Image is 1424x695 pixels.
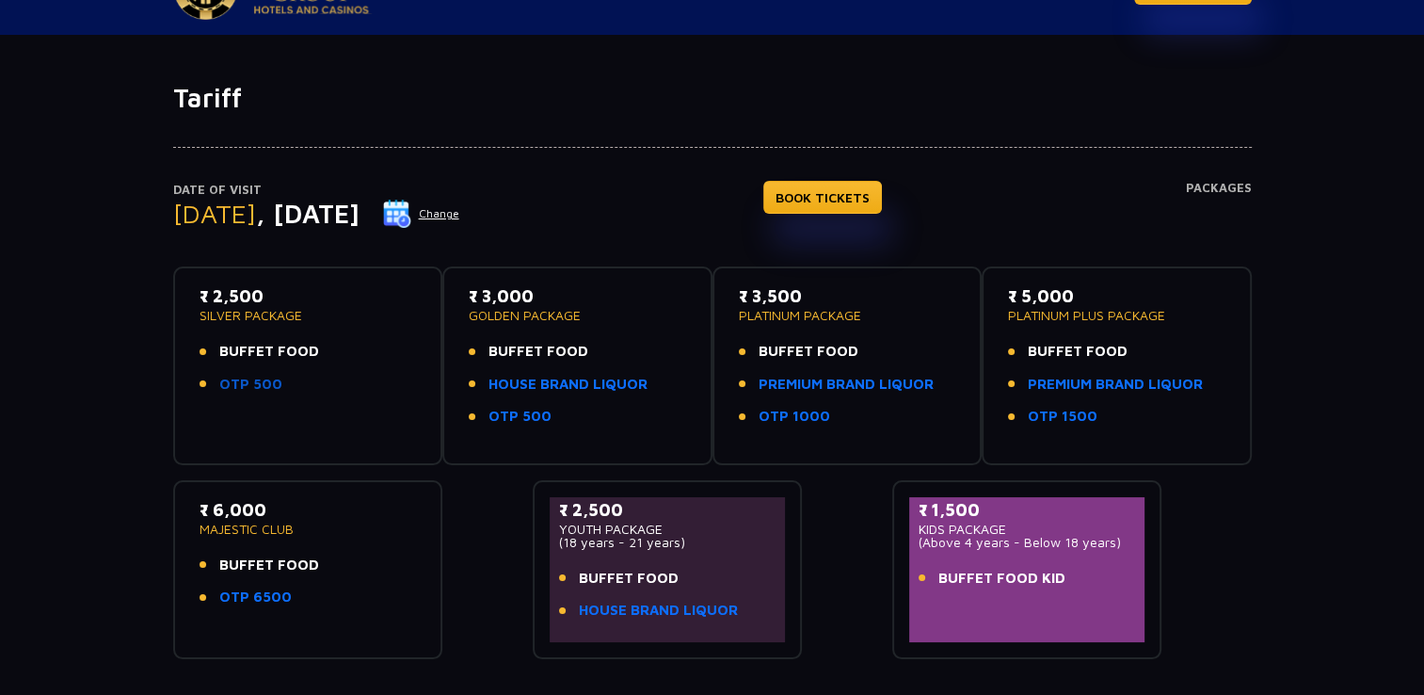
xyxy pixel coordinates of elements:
span: [DATE] [173,198,256,229]
p: ₹ 2,500 [559,497,776,523]
a: OTP 500 [219,374,282,396]
a: OTP 1500 [1028,406,1097,428]
a: PREMIUM BRAND LIQUOR [1028,374,1203,396]
p: ₹ 3,000 [469,283,686,309]
span: BUFFET FOOD KID [938,568,1065,590]
a: OTP 500 [488,406,552,428]
p: PLATINUM PACKAGE [739,309,956,322]
span: BUFFET FOOD [219,341,319,363]
button: Change [382,199,460,229]
p: ₹ 5,000 [1008,283,1225,309]
span: BUFFET FOOD [579,568,679,590]
p: Date of Visit [173,181,460,200]
p: GOLDEN PACKAGE [469,309,686,322]
p: PLATINUM PLUS PACKAGE [1008,309,1225,322]
p: (18 years - 21 years) [559,536,776,549]
p: YOUTH PACKAGE [559,523,776,536]
p: ₹ 3,500 [739,283,956,309]
a: HOUSE BRAND LIQUOR [579,600,738,622]
span: , [DATE] [256,198,360,229]
span: BUFFET FOOD [759,341,858,363]
h4: Packages [1186,181,1252,249]
p: SILVER PACKAGE [200,309,417,322]
a: PREMIUM BRAND LIQUOR [759,374,934,396]
span: BUFFET FOOD [488,341,588,363]
p: ₹ 1,500 [919,497,1136,523]
a: BOOK TICKETS [763,181,882,214]
p: MAJESTIC CLUB [200,523,417,536]
a: OTP 1000 [759,406,830,428]
p: KIDS PACKAGE [919,523,1136,536]
h1: Tariff [173,82,1252,114]
span: BUFFET FOOD [1028,341,1128,363]
p: ₹ 6,000 [200,497,417,523]
a: OTP 6500 [219,587,292,608]
p: ₹ 2,500 [200,283,417,309]
span: BUFFET FOOD [219,555,319,576]
a: HOUSE BRAND LIQUOR [488,374,648,396]
p: (Above 4 years - Below 18 years) [919,536,1136,549]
